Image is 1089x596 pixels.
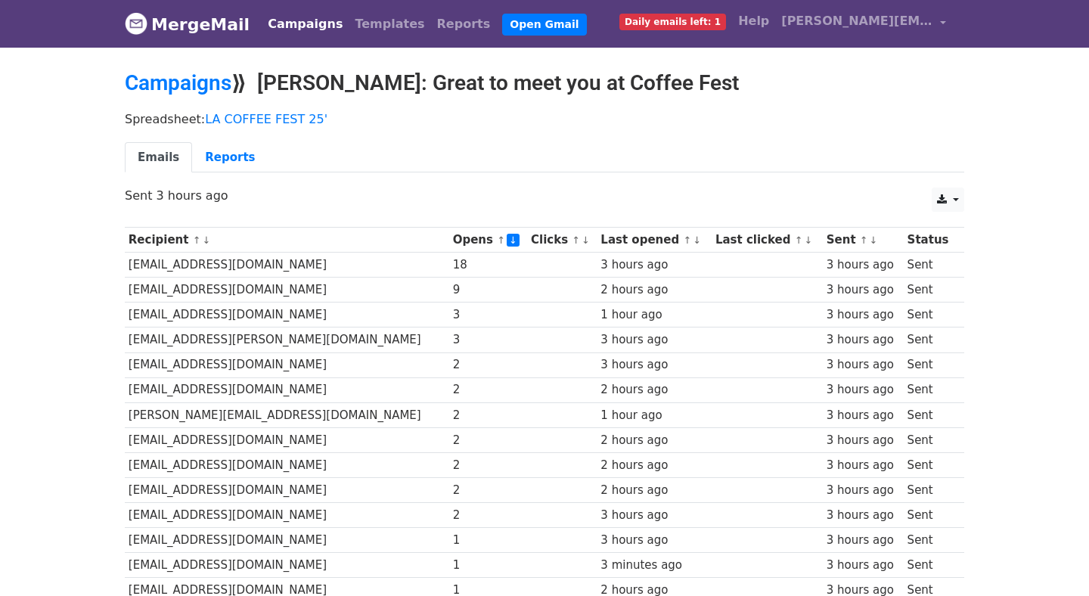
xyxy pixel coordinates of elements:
[904,253,957,278] td: Sent
[712,228,823,253] th: Last clicked
[827,256,900,274] div: 3 hours ago
[904,402,957,427] td: Sent
[125,478,449,503] td: [EMAIL_ADDRESS][DOMAIN_NAME]
[449,228,527,253] th: Opens
[125,142,192,173] a: Emails
[125,327,449,352] td: [EMAIL_ADDRESS][PERSON_NAME][DOMAIN_NAME]
[600,331,708,349] div: 3 hours ago
[502,14,586,36] a: Open Gmail
[125,427,449,452] td: [EMAIL_ADDRESS][DOMAIN_NAME]
[904,553,957,578] td: Sent
[619,14,726,30] span: Daily emails left: 1
[600,432,708,449] div: 2 hours ago
[453,306,524,324] div: 3
[827,532,900,549] div: 3 hours ago
[125,8,250,40] a: MergeMail
[827,457,900,474] div: 3 hours ago
[125,253,449,278] td: [EMAIL_ADDRESS][DOMAIN_NAME]
[600,507,708,524] div: 3 hours ago
[904,478,957,503] td: Sent
[125,111,964,127] p: Spreadsheet:
[827,557,900,574] div: 3 hours ago
[600,482,708,499] div: 2 hours ago
[431,9,497,39] a: Reports
[453,407,524,424] div: 2
[597,228,712,253] th: Last opened
[572,234,580,246] a: ↑
[192,142,268,173] a: Reports
[683,234,691,246] a: ↑
[904,528,957,553] td: Sent
[349,9,430,39] a: Templates
[193,234,201,246] a: ↑
[453,432,524,449] div: 2
[827,407,900,424] div: 3 hours ago
[827,432,900,449] div: 3 hours ago
[823,228,904,253] th: Sent
[775,6,952,42] a: [PERSON_NAME][EMAIL_ADDRESS][DOMAIN_NAME]
[732,6,775,36] a: Help
[827,281,900,299] div: 3 hours ago
[795,234,803,246] a: ↑
[600,356,708,374] div: 3 hours ago
[125,188,964,203] p: Sent 3 hours ago
[904,228,957,253] th: Status
[600,306,708,324] div: 1 hour ago
[453,507,524,524] div: 2
[453,356,524,374] div: 2
[693,234,701,246] a: ↓
[453,532,524,549] div: 1
[904,427,957,452] td: Sent
[453,381,524,399] div: 2
[904,377,957,402] td: Sent
[125,452,449,477] td: [EMAIL_ADDRESS][DOMAIN_NAME]
[125,377,449,402] td: [EMAIL_ADDRESS][DOMAIN_NAME]
[860,234,868,246] a: ↑
[870,234,878,246] a: ↓
[125,352,449,377] td: [EMAIL_ADDRESS][DOMAIN_NAME]
[600,281,708,299] div: 2 hours ago
[827,482,900,499] div: 3 hours ago
[125,228,449,253] th: Recipient
[804,234,812,246] a: ↓
[827,331,900,349] div: 3 hours ago
[904,352,957,377] td: Sent
[453,557,524,574] div: 1
[453,256,524,274] div: 18
[904,452,957,477] td: Sent
[827,306,900,324] div: 3 hours ago
[904,278,957,303] td: Sent
[497,234,505,246] a: ↑
[781,12,932,30] span: [PERSON_NAME][EMAIL_ADDRESS][DOMAIN_NAME]
[904,303,957,327] td: Sent
[125,70,231,95] a: Campaigns
[453,281,524,299] div: 9
[827,356,900,374] div: 3 hours ago
[125,528,449,553] td: [EMAIL_ADDRESS][DOMAIN_NAME]
[453,482,524,499] div: 2
[125,402,449,427] td: [PERSON_NAME][EMAIL_ADDRESS][DOMAIN_NAME]
[600,532,708,549] div: 3 hours ago
[202,234,210,246] a: ↓
[527,228,597,253] th: Clicks
[582,234,590,246] a: ↓
[600,557,708,574] div: 3 minutes ago
[205,112,327,126] a: LA COFFEE FEST 25'
[600,457,708,474] div: 2 hours ago
[125,278,449,303] td: [EMAIL_ADDRESS][DOMAIN_NAME]
[125,303,449,327] td: [EMAIL_ADDRESS][DOMAIN_NAME]
[507,234,520,247] a: ↓
[904,503,957,528] td: Sent
[453,331,524,349] div: 3
[600,381,708,399] div: 2 hours ago
[453,457,524,474] div: 2
[613,6,732,36] a: Daily emails left: 1
[125,70,964,96] h2: ⟫ [PERSON_NAME]: Great to meet you at Coffee Fest
[125,553,449,578] td: [EMAIL_ADDRESS][DOMAIN_NAME]
[262,9,349,39] a: Campaigns
[827,381,900,399] div: 3 hours ago
[827,507,900,524] div: 3 hours ago
[600,256,708,274] div: 3 hours ago
[125,503,449,528] td: [EMAIL_ADDRESS][DOMAIN_NAME]
[904,327,957,352] td: Sent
